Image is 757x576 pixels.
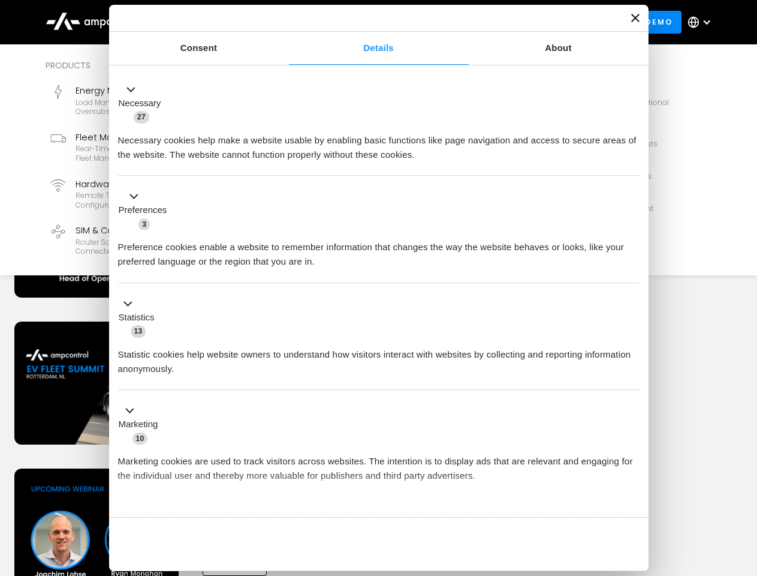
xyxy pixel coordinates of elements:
a: Details [289,32,469,65]
a: Energy ManagementLoad management, cost optimization, oversubscription [46,79,237,121]
a: Consent [109,32,289,65]
div: SIM & Connectivity [76,224,233,237]
div: Hardware Diagnostics [76,178,233,191]
div: Statistic cookies help website owners to understand how visitors interact with websites by collec... [118,338,640,376]
label: Statistics [119,311,155,325]
span: 10 [132,433,148,445]
div: Fleet Management [76,131,233,144]
label: Marketing [119,418,158,431]
div: Remote troubleshooting, charger logs, configurations, diagnostic files [76,191,233,209]
div: Load management, cost optimization, oversubscription [76,98,233,116]
a: SIM & ConnectivityRouter Solutions, SIM Cards, Secure Data Connection [46,219,237,261]
button: Marketing (10) [118,404,165,446]
a: Fleet ManagementReal-time GPS, SoC, efficiency monitoring, fleet management [46,126,237,168]
span: 27 [134,111,149,123]
div: Energy Management [76,84,233,97]
div: Products [46,59,434,72]
div: Necessary cookies help make a website usable by enabling basic functions like page navigation and... [118,124,640,162]
button: Preferences (3) [118,190,174,232]
button: Okay [467,527,639,562]
span: 2 [198,512,209,524]
span: 3 [138,218,150,230]
button: Unclassified (2) [118,511,216,526]
div: Marketing cookies are used to track visitors across websites. The intention is to display ads tha... [118,445,640,483]
button: Statistics (13) [118,296,162,338]
div: Router Solutions, SIM Cards, Secure Data Connection [76,238,233,256]
label: Preferences [119,203,167,217]
div: Real-time GPS, SoC, efficiency monitoring, fleet management [76,144,233,163]
a: Hardware DiagnosticsRemote troubleshooting, charger logs, configurations, diagnostic files [46,173,237,215]
button: Close banner [631,14,640,22]
button: Necessary (27) [118,82,168,124]
span: 13 [131,325,146,337]
div: Preference cookies enable a website to remember information that changes the way the website beha... [118,231,640,269]
a: About [469,32,649,65]
label: Necessary [119,97,161,110]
